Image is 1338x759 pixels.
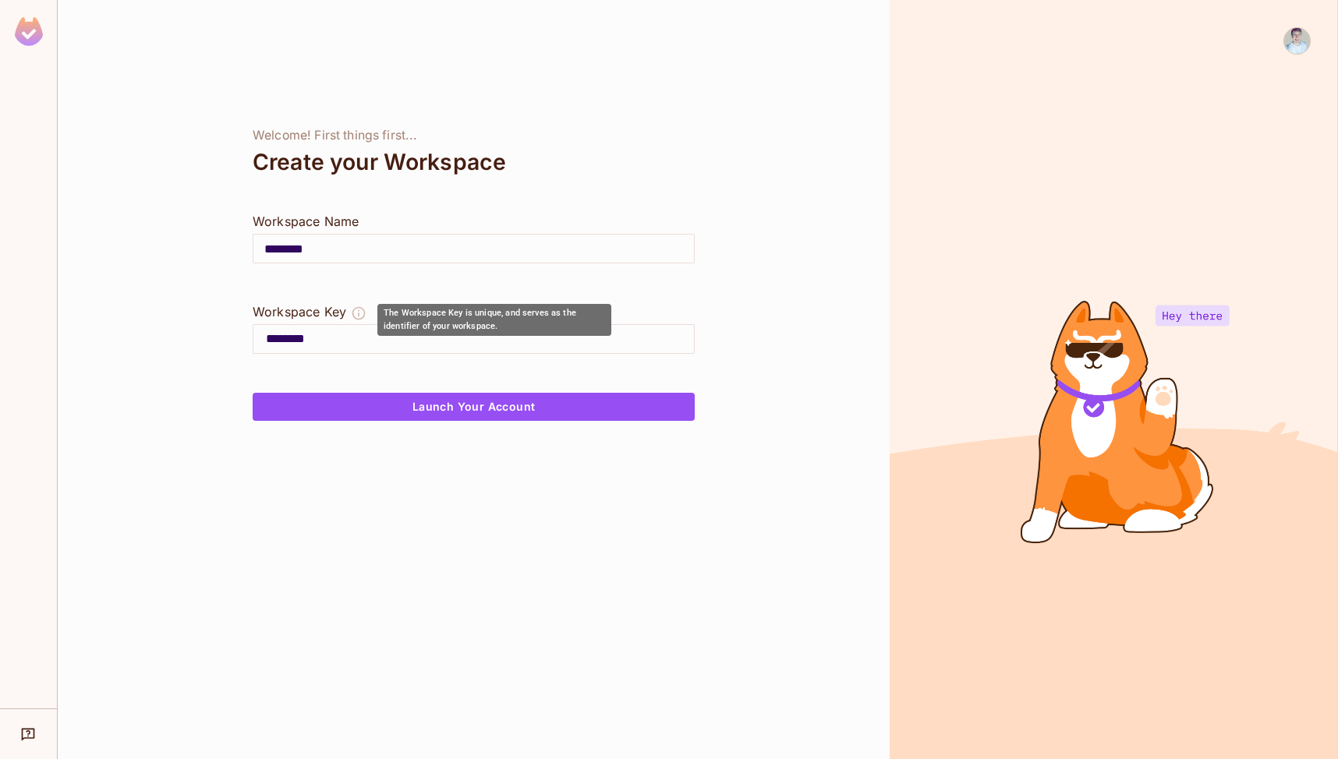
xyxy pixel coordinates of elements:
[253,128,695,143] div: Welcome! First things first...
[351,302,366,324] button: The Workspace Key is unique, and serves as the identifier of your workspace.
[253,393,695,421] button: Launch Your Account
[11,718,46,750] div: Help & Updates
[253,143,695,181] div: Create your Workspace
[1284,28,1310,54] img: Beau Hawkinson
[253,212,695,231] div: Workspace Name
[15,17,43,46] img: SReyMgAAAABJRU5ErkJggg==
[377,304,611,336] div: The Workspace Key is unique, and serves as the identifier of your workspace.
[253,302,346,321] div: Workspace Key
